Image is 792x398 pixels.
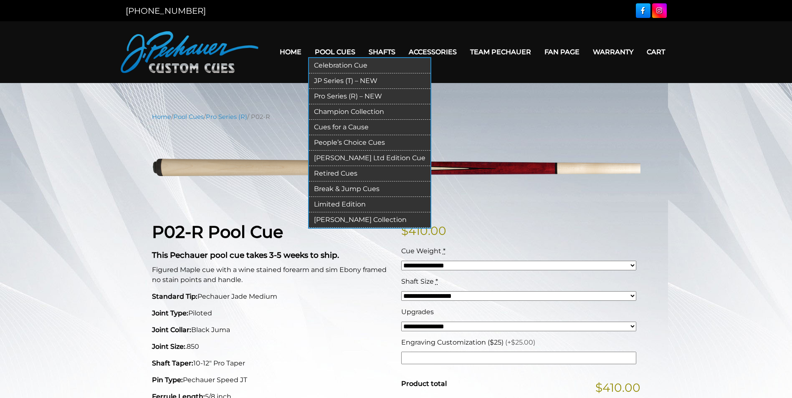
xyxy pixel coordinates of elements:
strong: This Pechauer pool cue takes 3-5 weeks to ship. [152,250,339,260]
a: Retired Cues [309,166,430,181]
strong: Joint Collar: [152,326,191,334]
strong: P02-R Pool Cue [152,222,283,242]
a: [PHONE_NUMBER] [126,6,206,16]
a: Team Pechauer [463,41,538,63]
img: Pechauer Custom Cues [121,31,258,73]
a: Home [273,41,308,63]
span: Shaft Size [401,277,434,285]
nav: Breadcrumb [152,112,640,121]
a: Accessories [402,41,463,63]
p: Pechauer Speed JT [152,375,391,385]
strong: Shaft Taper: [152,359,193,367]
a: People’s Choice Cues [309,135,430,151]
strong: Joint Size: [152,343,185,350]
a: [PERSON_NAME] Ltd Edition Cue [309,151,430,166]
p: 10-12" Pro Taper [152,358,391,368]
p: Piloted [152,308,391,318]
a: Pool Cues [173,113,204,121]
a: Shafts [362,41,402,63]
p: Pechauer Jade Medium [152,292,391,302]
strong: Pin Type: [152,376,183,384]
img: P02-N-1.png [152,128,640,209]
span: Upgrades [401,308,434,316]
a: Warranty [586,41,640,63]
a: Pool Cues [308,41,362,63]
a: Limited Edition [309,197,430,212]
span: $410.00 [595,379,640,396]
a: Home [152,113,171,121]
span: Engraving Customization ($25) [401,338,504,346]
a: Celebration Cue [309,58,430,73]
a: [PERSON_NAME] Collection [309,212,430,228]
p: Figured Maple cue with a wine stained forearm and sim Ebony framed no stain points and handle. [152,265,391,285]
abbr: required [435,277,438,285]
a: Cues for a Cause [309,120,430,135]
a: Fan Page [538,41,586,63]
bdi: 410.00 [401,224,446,238]
span: $ [401,224,408,238]
a: JP Series (T) – NEW [309,73,430,89]
span: (+$25.00) [505,338,535,346]
a: Champion Collection [309,104,430,120]
a: Cart [640,41,672,63]
a: Break & Jump Cues [309,181,430,197]
span: Cue Weight [401,247,441,255]
strong: Joint Type: [152,309,188,317]
a: Pro Series (R) [206,113,247,121]
a: Pro Series (R) – NEW [309,89,430,104]
p: Black Juma [152,325,391,335]
p: .850 [152,342,391,352]
strong: Standard Tip: [152,292,197,300]
span: Product total [401,380,447,388]
abbr: required [443,247,445,255]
